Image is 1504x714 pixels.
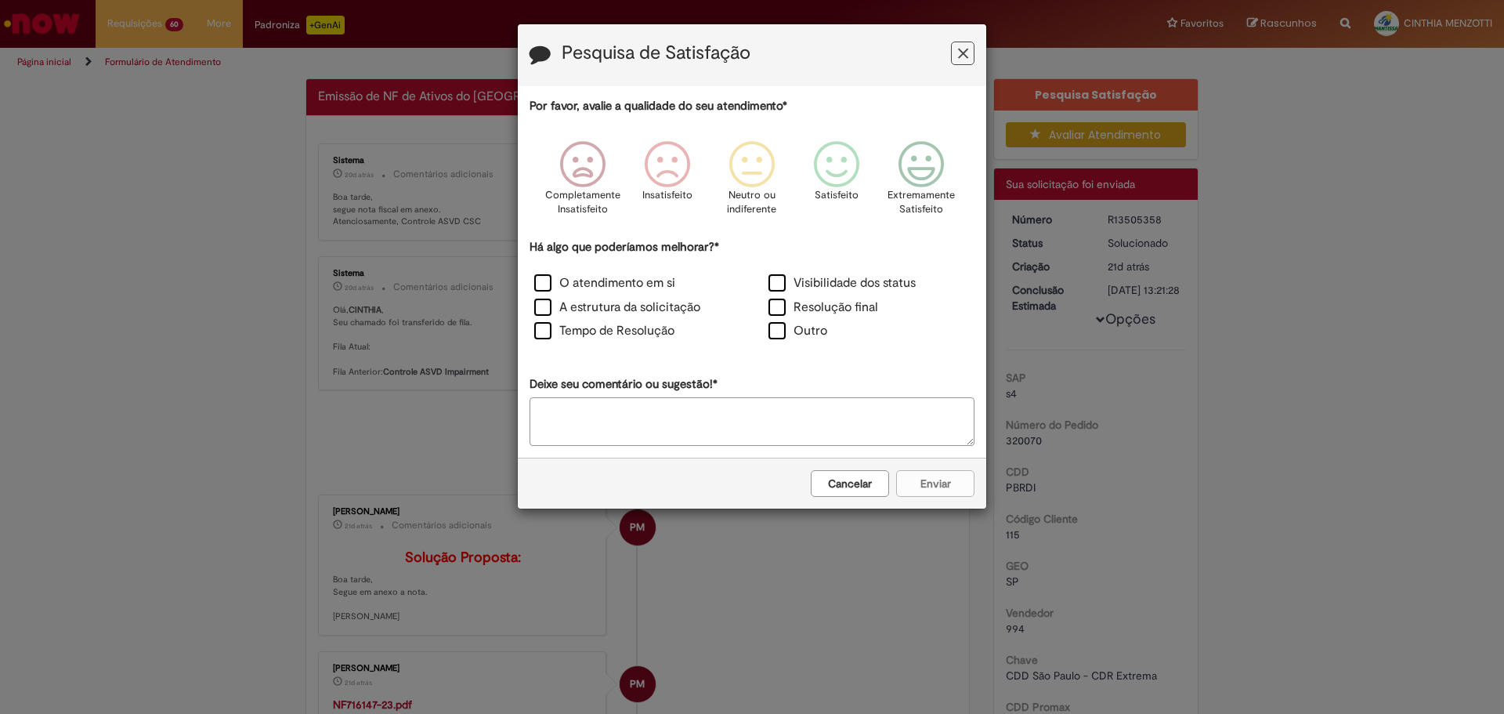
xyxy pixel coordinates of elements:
[724,188,780,217] p: Neutro ou indiferente
[534,299,700,317] label: A estrutura da solicitação
[815,188,859,203] p: Satisfeito
[530,239,974,345] div: Há algo que poderíamos melhorar?*
[811,470,889,497] button: Cancelar
[642,188,692,203] p: Insatisfeito
[768,322,827,340] label: Outro
[562,43,750,63] label: Pesquisa de Satisfação
[881,129,961,237] div: Extremamente Satisfeito
[888,188,955,217] p: Extremamente Satisfeito
[530,376,718,393] label: Deixe seu comentário ou sugestão!*
[542,129,622,237] div: Completamente Insatisfeito
[768,299,878,317] label: Resolução final
[768,274,916,292] label: Visibilidade dos status
[627,129,707,237] div: Insatisfeito
[530,98,787,114] label: Por favor, avalie a qualidade do seu atendimento*
[534,274,675,292] label: O atendimento em si
[797,129,877,237] div: Satisfeito
[534,322,674,340] label: Tempo de Resolução
[712,129,792,237] div: Neutro ou indiferente
[545,188,620,217] p: Completamente Insatisfeito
